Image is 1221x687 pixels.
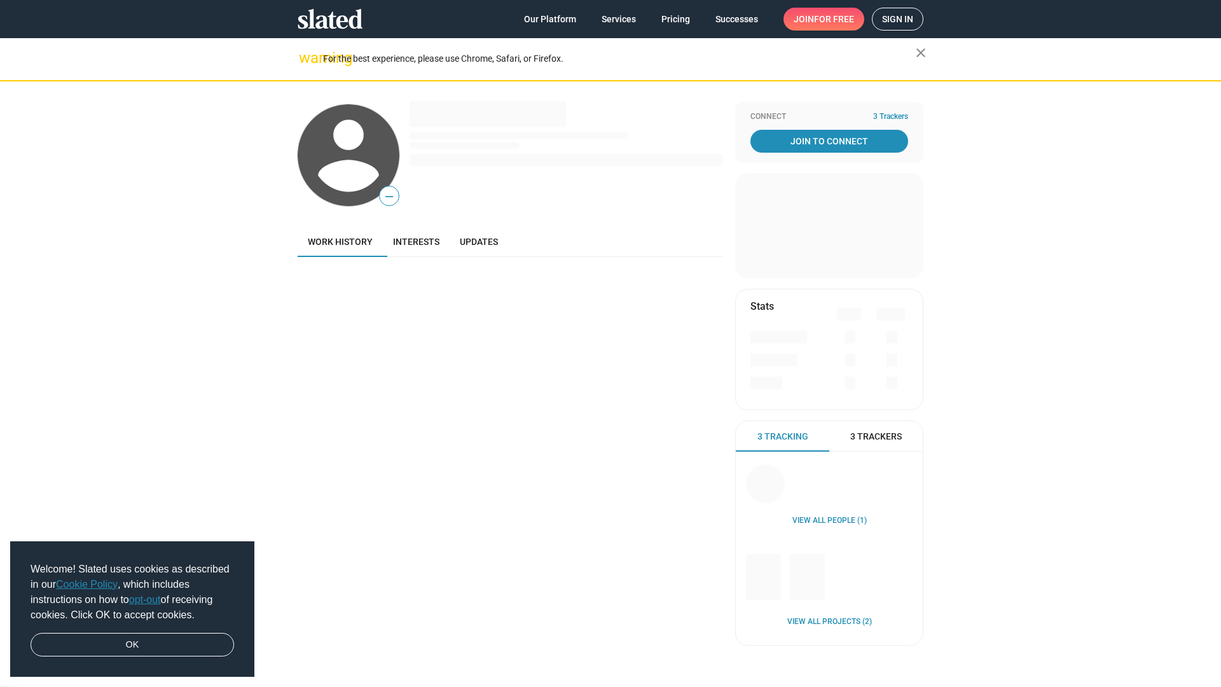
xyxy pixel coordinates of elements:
span: Sign in [882,8,913,30]
div: Connect [750,112,908,122]
mat-icon: warning [299,50,314,66]
a: Work history [298,226,383,257]
span: 3 Trackers [850,431,902,443]
a: Cookie Policy [56,579,118,590]
span: Our Platform [524,8,576,31]
span: Interests [393,237,439,247]
a: Sign in [872,8,923,31]
span: — [380,188,399,205]
div: cookieconsent [10,541,254,677]
a: Pricing [651,8,700,31]
a: Interests [383,226,450,257]
a: opt-out [129,594,161,605]
a: Services [591,8,646,31]
mat-card-title: Stats [750,300,774,313]
mat-icon: close [913,45,928,60]
span: Pricing [661,8,690,31]
div: For the best experience, please use Chrome, Safari, or Firefox. [323,50,916,67]
a: Updates [450,226,508,257]
span: Work history [308,237,373,247]
a: Joinfor free [783,8,864,31]
span: Join To Connect [753,130,906,153]
span: for free [814,8,854,31]
span: Welcome! Slated uses cookies as described in our , which includes instructions on how to of recei... [31,562,234,623]
span: Services [602,8,636,31]
a: Successes [705,8,768,31]
a: Join To Connect [750,130,908,153]
span: Successes [715,8,758,31]
a: Our Platform [514,8,586,31]
a: View all Projects (2) [787,617,872,627]
a: View all People (1) [792,516,867,526]
span: 3 Trackers [873,112,908,122]
a: dismiss cookie message [31,633,234,657]
span: 3 Tracking [757,431,808,443]
span: Join [794,8,854,31]
span: Updates [460,237,498,247]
